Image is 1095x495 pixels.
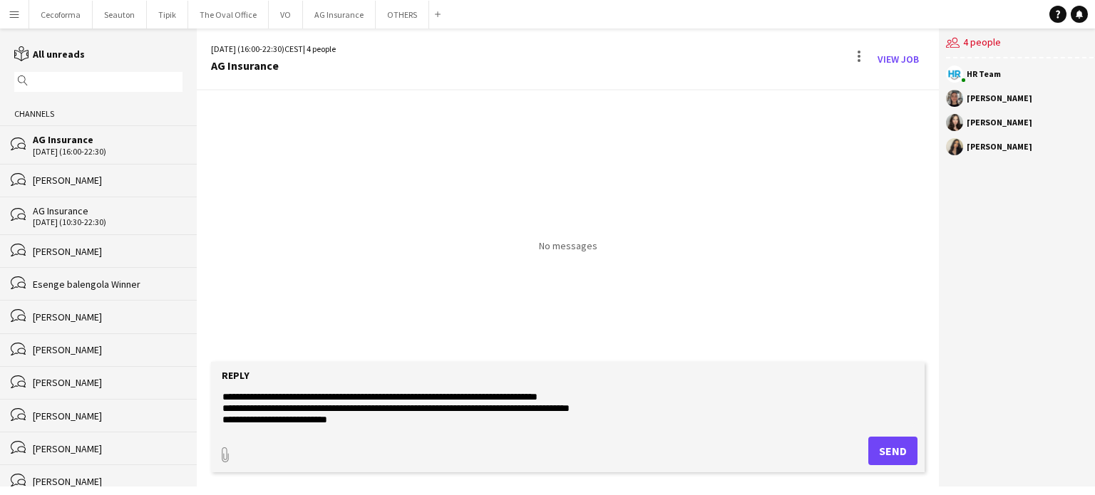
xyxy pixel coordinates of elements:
div: Esenge balengola Winner [33,278,182,291]
div: 4 people [946,28,1094,58]
div: HR Team [967,70,1001,78]
span: CEST [284,43,303,54]
div: [PERSON_NAME] [33,475,182,488]
button: Send [868,437,917,465]
div: [PERSON_NAME] [33,442,182,455]
button: OTHERS [376,1,429,28]
button: Cecoforma [29,1,93,28]
div: [PERSON_NAME] [967,94,1032,103]
a: View Job [872,48,925,71]
div: [PERSON_NAME] [967,142,1032,151]
button: The Oval Office [188,1,269,28]
div: [DATE] (16:00-22:30) | 4 people [211,43,336,56]
div: [DATE] (16:00-22:30) [33,147,182,157]
button: AG Insurance [303,1,376,28]
p: No messages [539,239,597,252]
div: AG Insurance [211,59,336,72]
label: Reply [222,369,250,382]
button: VO [269,1,303,28]
div: [PERSON_NAME] [967,118,1032,127]
div: [PERSON_NAME] [33,174,182,187]
a: All unreads [14,48,85,61]
div: [DATE] (10:30-22:30) [33,217,182,227]
div: AG Insurance [33,133,182,146]
button: Tipik [147,1,188,28]
button: Seauton [93,1,147,28]
div: [PERSON_NAME] [33,245,182,258]
div: [PERSON_NAME] [33,410,182,422]
div: [PERSON_NAME] [33,311,182,323]
div: [PERSON_NAME] [33,343,182,356]
div: AG Insurance [33,204,182,217]
div: [PERSON_NAME] [33,376,182,389]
